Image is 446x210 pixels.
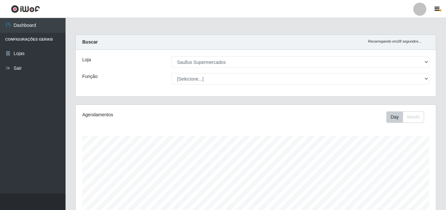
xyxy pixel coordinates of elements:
[386,111,403,123] button: Day
[82,73,98,80] label: Função
[386,111,424,123] div: First group
[11,5,40,13] img: CoreUI Logo
[82,111,221,118] div: Agendamentos
[82,56,91,63] label: Loja
[403,111,424,123] button: Month
[386,111,429,123] div: Toolbar with button groups
[82,39,98,45] strong: Buscar
[368,39,421,43] i: Recarregando em 28 segundos...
